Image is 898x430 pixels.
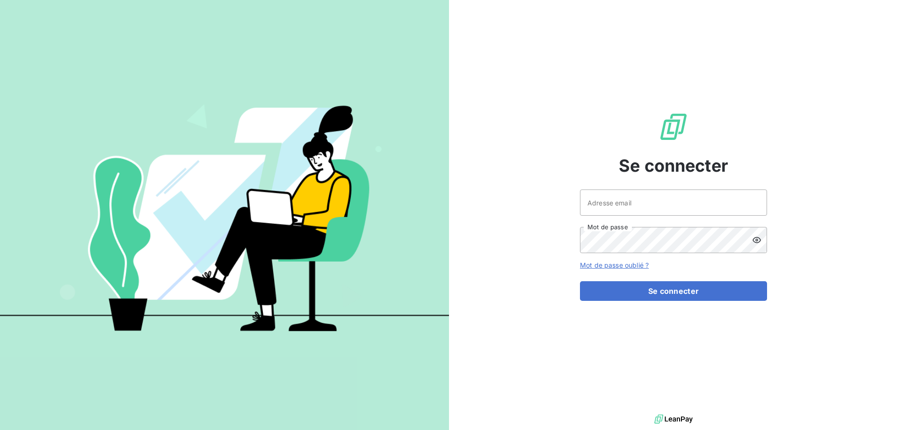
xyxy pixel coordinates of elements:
[654,412,693,426] img: logo
[580,261,649,269] a: Mot de passe oublié ?
[580,281,767,301] button: Se connecter
[580,189,767,216] input: placeholder
[659,112,688,142] img: Logo LeanPay
[619,153,728,178] span: Se connecter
